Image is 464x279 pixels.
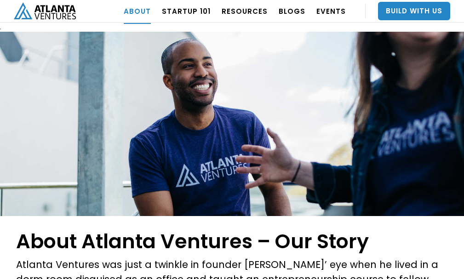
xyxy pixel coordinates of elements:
[16,230,448,253] h1: About Atlanta Ventures – Our Story
[378,2,450,20] a: Build With Us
